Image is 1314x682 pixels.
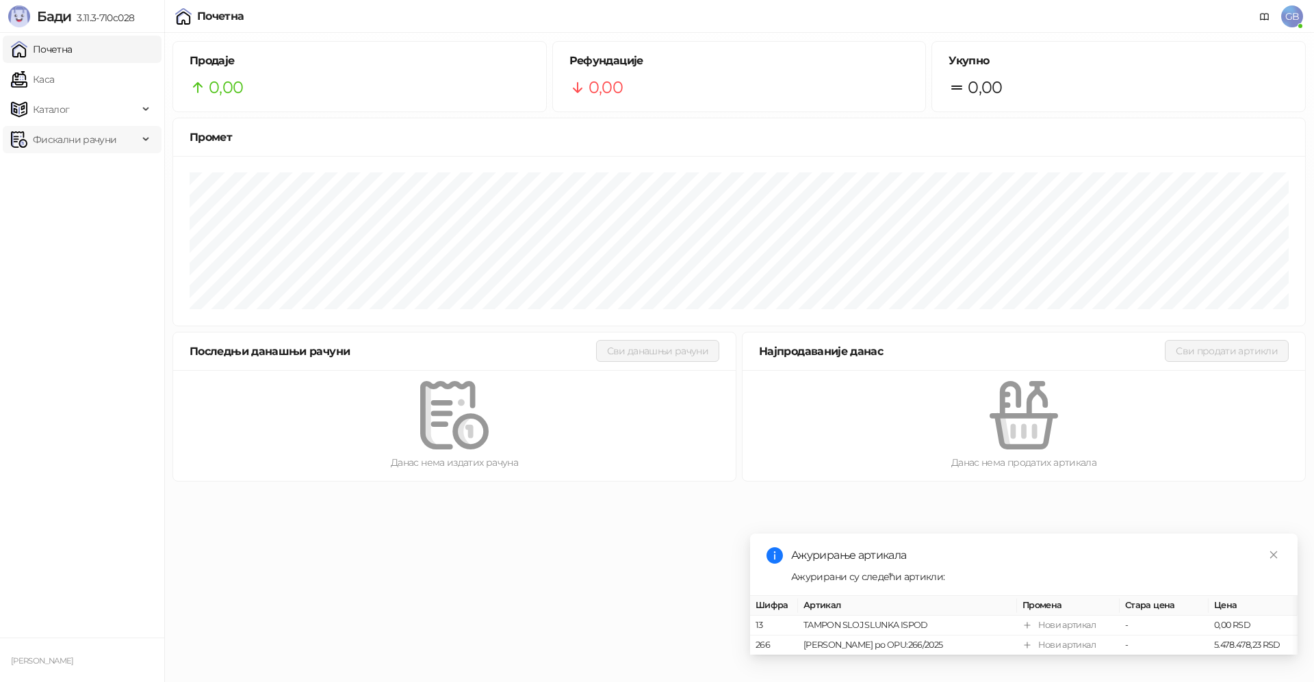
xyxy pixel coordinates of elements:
h5: Продаје [190,53,530,69]
button: Сви данашњи рачуни [596,340,719,362]
span: GB [1281,5,1303,27]
button: Сви продати артикли [1165,340,1289,362]
img: Logo [8,5,30,27]
th: Артикал [798,596,1017,616]
td: 13 [750,616,798,635]
div: Последњи данашњи рачуни [190,343,596,360]
a: Документација [1254,5,1276,27]
div: Данас нема издатих рачуна [195,455,714,470]
th: Цена [1209,596,1298,616]
a: Close [1266,547,1281,562]
span: 0,00 [209,75,243,101]
td: [PERSON_NAME] po OPU:266/2025 [798,635,1017,655]
h5: Укупно [949,53,1289,69]
a: Каса [11,66,54,93]
h5: Рефундације [569,53,910,69]
div: Најпродаваније данас [759,343,1165,360]
td: 266 [750,635,798,655]
th: Стара цена [1120,596,1209,616]
th: Промена [1017,596,1120,616]
div: Ажурирање артикала [791,547,1281,564]
span: close [1269,550,1278,560]
td: 0,00 RSD [1209,616,1298,635]
td: 5.478.478,23 RSD [1209,635,1298,655]
td: - [1120,616,1209,635]
span: Фискални рачуни [33,126,116,153]
div: Данас нема продатих артикала [764,455,1283,470]
div: Нови артикал [1038,638,1096,652]
small: [PERSON_NAME] [11,656,74,666]
div: Нови артикал [1038,618,1096,632]
a: Почетна [11,36,73,63]
td: - [1120,635,1209,655]
span: info-circle [766,547,783,564]
span: Каталог [33,96,70,123]
span: 0,00 [589,75,623,101]
span: 0,00 [968,75,1002,101]
span: 3.11.3-710c028 [71,12,134,24]
td: TAMPON SLOJ SLUNKA ISPOD [798,616,1017,635]
div: Ажурирани су следећи артикли: [791,569,1281,584]
div: Промет [190,129,1289,146]
div: Почетна [197,11,244,22]
span: Бади [37,8,71,25]
th: Шифра [750,596,798,616]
